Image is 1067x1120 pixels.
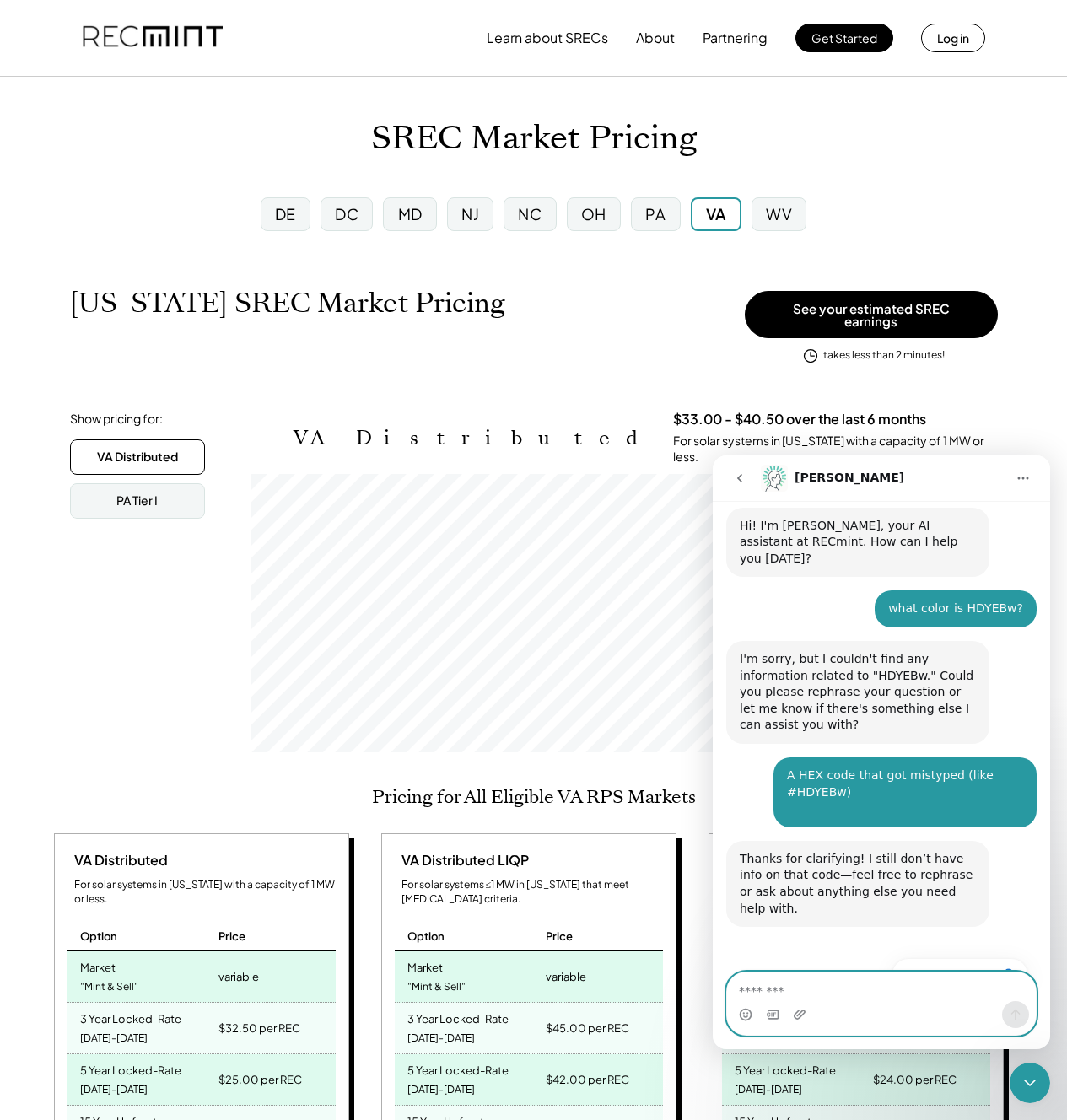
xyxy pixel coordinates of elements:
[407,1007,509,1026] div: 3 Year Locked-Rate
[407,1027,475,1050] div: [DATE]-[DATE]
[546,965,586,988] div: variable
[407,976,466,999] div: "Mint & Sell"
[74,878,336,907] div: For solar systems in [US_STATE] with a capacity of 1 MW or less.
[745,291,998,338] button: See your estimated SREC earnings
[116,493,158,509] div: PA Tier I
[83,9,223,67] img: recmint-logotype%403x.png
[294,426,648,450] h2: VA Distributed
[80,929,117,944] div: Option
[795,24,893,52] button: Get Started
[395,851,529,870] div: VA Distributed LIQP
[1010,1063,1050,1103] iframe: Intercom live chat
[371,119,697,159] h1: SREC Market Pricing
[80,956,116,975] div: Market
[735,1079,802,1101] div: [DATE]-[DATE]
[407,1058,509,1078] div: 5 Year Locked-Rate
[706,203,726,224] div: VA
[218,965,259,988] div: variable
[80,1058,181,1078] div: 5 Year Locked-Rate
[401,878,663,907] div: For solar systems ≤1 MW in [US_STATE] that meet [MEDICAL_DATA] criteria.
[80,976,138,999] div: "Mint & Sell"
[218,1068,302,1091] div: $25.00 per REC
[218,1016,300,1040] div: $32.50 per REC
[335,203,358,224] div: DC
[80,1027,148,1050] div: [DATE]-[DATE]
[766,203,792,224] div: WV
[645,203,666,224] div: PA
[673,411,926,428] h3: $33.00 - $40.50 over the last 6 months
[218,929,245,944] div: Price
[97,449,178,466] div: VA Distributed
[546,1016,629,1040] div: $45.00 per REC
[735,1058,836,1078] div: 5 Year Locked-Rate
[461,203,479,224] div: NJ
[372,786,696,808] h2: Pricing for All Eligible VA RPS Markets
[80,1079,148,1101] div: [DATE]-[DATE]
[546,1068,629,1091] div: $42.00 per REC
[407,1079,475,1101] div: [DATE]-[DATE]
[518,203,542,224] div: NC
[673,433,998,466] div: For solar systems in [US_STATE] with a capacity of 1 MW or less.
[823,348,945,363] div: takes less than 2 minutes!
[70,287,505,320] h1: [US_STATE] SREC Market Pricing
[713,455,1050,1049] iframe: Intercom live chat
[921,24,985,52] button: Log in
[487,21,608,55] button: Learn about SRECs
[80,1007,181,1026] div: 3 Year Locked-Rate
[398,203,423,224] div: MD
[703,21,768,55] button: Partnering
[67,851,168,870] div: VA Distributed
[546,929,573,944] div: Price
[70,411,163,428] div: Show pricing for:
[407,929,445,944] div: Option
[873,1068,957,1091] div: $24.00 per REC
[407,956,443,975] div: Market
[275,203,296,224] div: DE
[636,21,675,55] button: About
[581,203,606,224] div: OH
